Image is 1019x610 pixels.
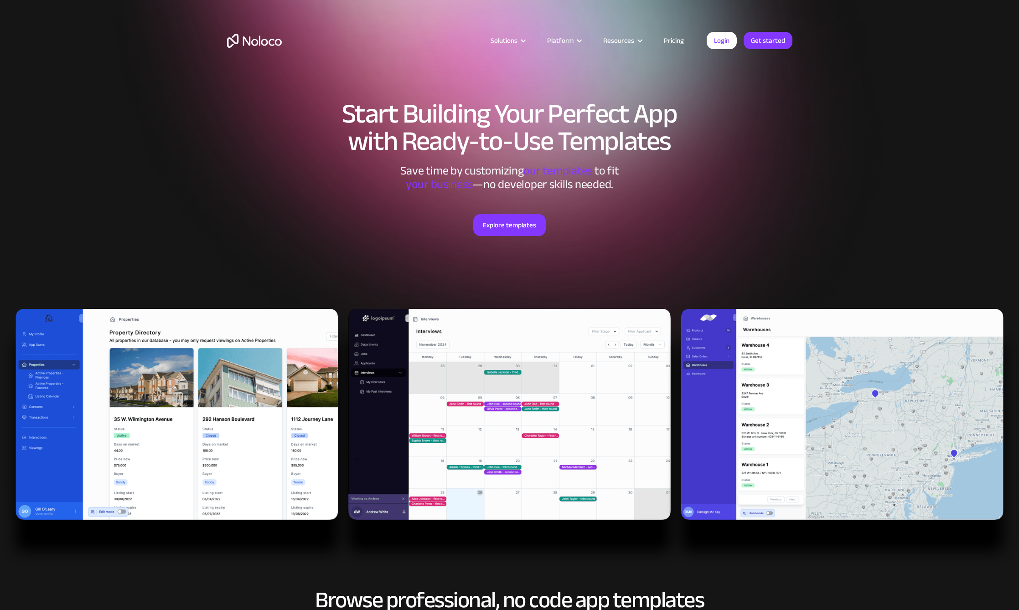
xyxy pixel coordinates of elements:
[373,164,647,191] div: Save time by customizing to fit ‍ —no developer skills needed.
[547,35,574,46] div: Platform
[473,214,546,236] a: Explore templates
[479,35,536,46] div: Solutions
[406,173,473,195] span: your business
[227,34,282,48] a: home
[592,35,652,46] div: Resources
[707,32,737,49] a: Login
[523,159,592,182] span: our templates
[536,35,592,46] div: Platform
[603,35,634,46] div: Resources
[227,100,792,155] h1: Start Building Your Perfect App with Ready-to-Use Templates
[744,32,792,49] a: Get started
[652,35,695,46] a: Pricing
[491,35,517,46] div: Solutions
